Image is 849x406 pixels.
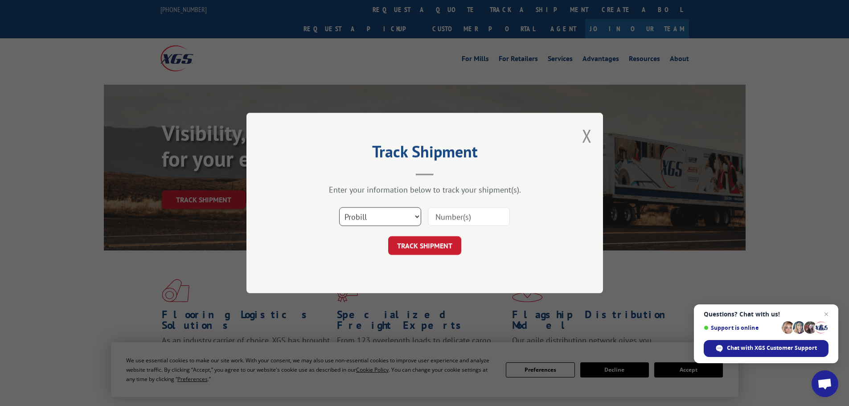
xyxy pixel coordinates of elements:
[582,124,592,148] button: Close modal
[388,236,461,255] button: TRACK SHIPMENT
[291,185,558,195] div: Enter your information below to track your shipment(s).
[428,207,510,226] input: Number(s)
[704,340,828,357] div: Chat with XGS Customer Support
[704,324,779,331] span: Support is online
[812,370,838,397] div: Open chat
[704,311,828,318] span: Questions? Chat with us!
[291,145,558,162] h2: Track Shipment
[727,344,817,352] span: Chat with XGS Customer Support
[821,309,832,320] span: Close chat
